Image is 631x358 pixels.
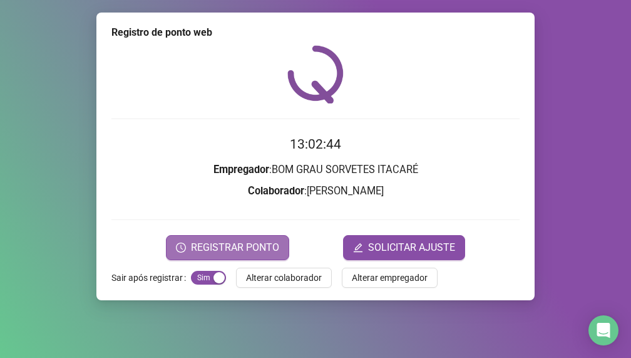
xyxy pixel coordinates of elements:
[246,271,322,285] span: Alterar colaborador
[588,315,618,345] div: Open Intercom Messenger
[191,240,279,255] span: REGISTRAR PONTO
[353,243,363,253] span: edit
[248,185,304,197] strong: Colaborador
[166,235,289,260] button: REGISTRAR PONTO
[342,268,438,288] button: Alterar empregador
[236,268,332,288] button: Alterar colaborador
[290,137,341,152] time: 13:02:44
[287,45,344,103] img: QRPoint
[352,271,428,285] span: Alterar empregador
[111,268,191,288] label: Sair após registrar
[368,240,455,255] span: SOLICITAR AJUSTE
[176,243,186,253] span: clock-circle
[213,164,269,176] strong: Empregador
[111,162,520,178] h3: : BOM GRAU SORVETES ITACARÉ
[111,25,520,40] div: Registro de ponto web
[111,183,520,199] h3: : [PERSON_NAME]
[343,235,465,260] button: editSOLICITAR AJUSTE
